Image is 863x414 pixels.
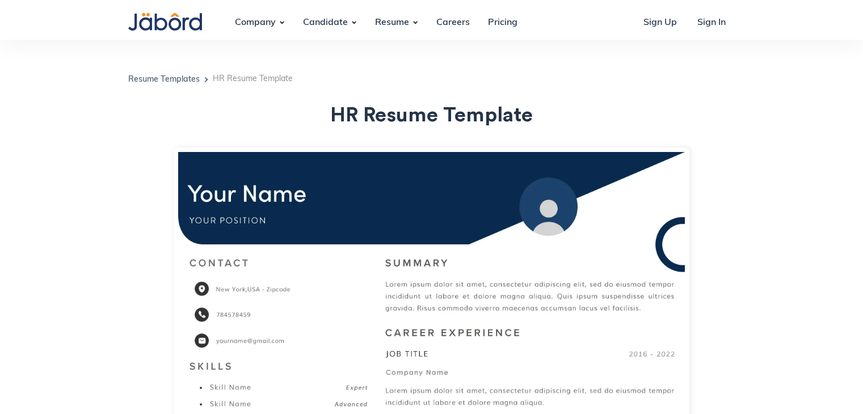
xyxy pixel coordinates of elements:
[634,7,686,38] a: Sign Up
[688,7,735,38] a: Sign In
[366,7,418,38] div: Resume
[479,7,527,38] a: Pricing
[128,104,735,127] h1: HR Resume Template
[128,13,202,31] img: Jabord
[294,7,357,38] div: Candidate
[226,7,285,38] div: Company
[427,7,479,38] a: Careers
[128,76,200,84] a: Resume Templates
[213,75,293,83] h5: HR Resume Template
